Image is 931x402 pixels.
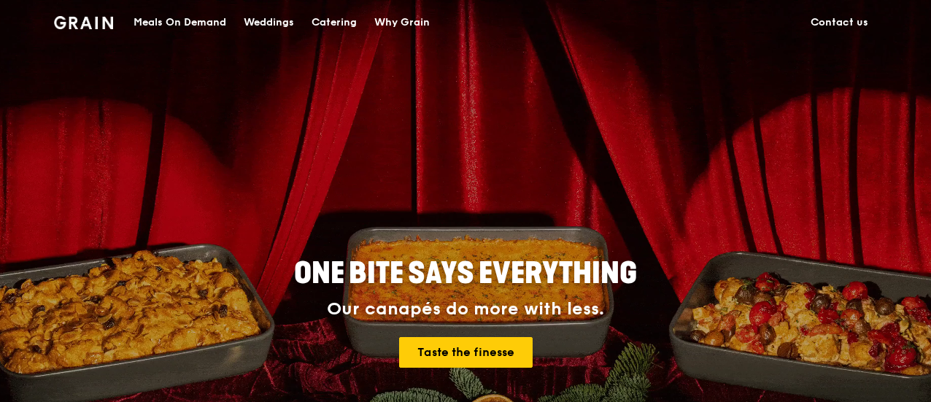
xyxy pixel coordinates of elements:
div: Why Grain [374,1,430,45]
a: Contact us [802,1,877,45]
a: Catering [303,1,366,45]
img: Grain [54,16,113,29]
div: Our canapés do more with less. [203,299,728,320]
div: Weddings [244,1,294,45]
div: Catering [312,1,357,45]
a: Taste the finesse [399,337,533,368]
span: ONE BITE SAYS EVERYTHING [294,256,637,291]
div: Meals On Demand [134,1,226,45]
a: Why Grain [366,1,439,45]
a: Weddings [235,1,303,45]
